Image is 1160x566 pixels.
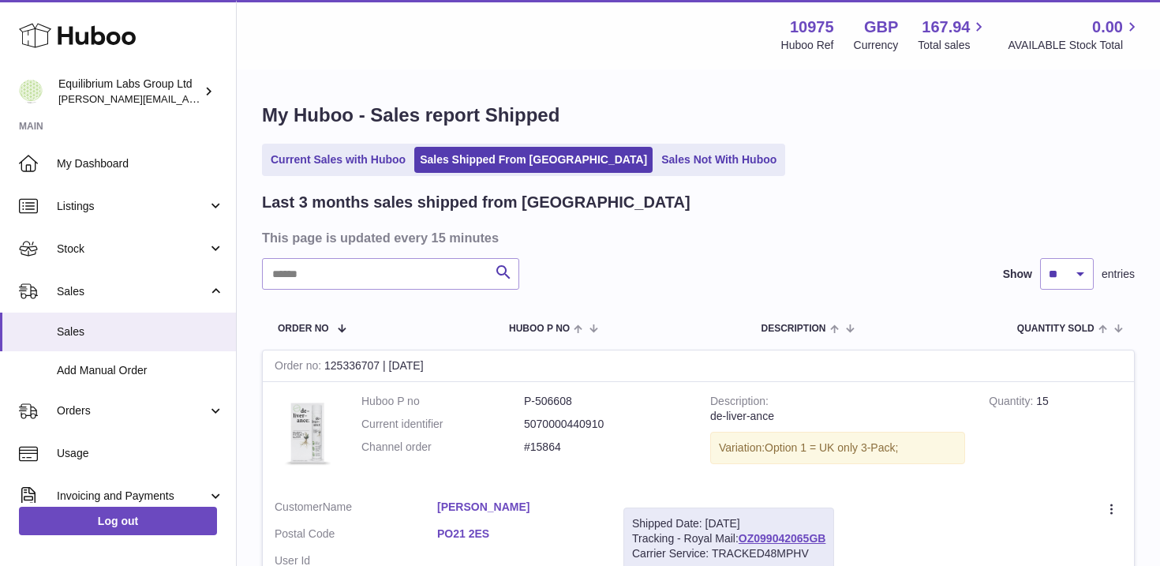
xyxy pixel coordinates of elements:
[918,17,988,53] a: 167.94 Total sales
[57,156,224,171] span: My Dashboard
[437,500,600,515] a: [PERSON_NAME]
[275,394,338,472] img: 3PackDeliverance_Front.jpg
[57,284,208,299] span: Sales
[361,417,524,432] dt: Current identifier
[632,516,825,531] div: Shipped Date: [DATE]
[262,103,1135,128] h1: My Huboo - Sales report Shipped
[710,395,769,411] strong: Description
[989,395,1036,411] strong: Quantity
[656,147,782,173] a: Sales Not With Huboo
[922,17,970,38] span: 167.94
[761,324,825,334] span: Description
[361,394,524,409] dt: Huboo P no
[854,38,899,53] div: Currency
[57,403,208,418] span: Orders
[262,192,690,213] h2: Last 3 months sales shipped from [GEOGRAPHIC_DATA]
[1008,38,1141,53] span: AVAILABLE Stock Total
[275,359,324,376] strong: Order no
[58,77,200,107] div: Equilibrium Labs Group Ltd
[57,489,208,504] span: Invoicing and Payments
[58,92,316,105] span: [PERSON_NAME][EMAIL_ADDRESS][DOMAIN_NAME]
[1102,267,1135,282] span: entries
[977,382,1134,488] td: 15
[790,17,834,38] strong: 10975
[57,199,208,214] span: Listings
[262,229,1131,246] h3: This page is updated every 15 minutes
[57,363,224,378] span: Add Manual Order
[263,350,1134,382] div: 125336707 | [DATE]
[918,38,988,53] span: Total sales
[765,441,898,454] span: Option 1 = UK only 3-Pack;
[57,242,208,257] span: Stock
[524,417,687,432] dd: 5070000440910
[275,500,437,519] dt: Name
[524,440,687,455] dd: #15864
[414,147,653,173] a: Sales Shipped From [GEOGRAPHIC_DATA]
[437,527,600,542] a: PO21 2ES
[524,394,687,409] dd: P-506608
[1092,17,1123,38] span: 0.00
[57,324,224,339] span: Sales
[57,446,224,461] span: Usage
[361,440,524,455] dt: Channel order
[265,147,411,173] a: Current Sales with Huboo
[1017,324,1095,334] span: Quantity Sold
[632,546,825,561] div: Carrier Service: TRACKED48MPHV
[509,324,570,334] span: Huboo P no
[275,500,323,513] span: Customer
[864,17,898,38] strong: GBP
[275,527,437,545] dt: Postal Code
[739,532,826,545] a: OZ099042065GB
[19,80,43,103] img: h.woodrow@theliverclinic.com
[278,324,329,334] span: Order No
[710,432,965,464] div: Variation:
[781,38,834,53] div: Huboo Ref
[19,507,217,535] a: Log out
[710,409,965,424] div: de-liver-ance
[1008,17,1141,53] a: 0.00 AVAILABLE Stock Total
[1003,267,1032,282] label: Show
